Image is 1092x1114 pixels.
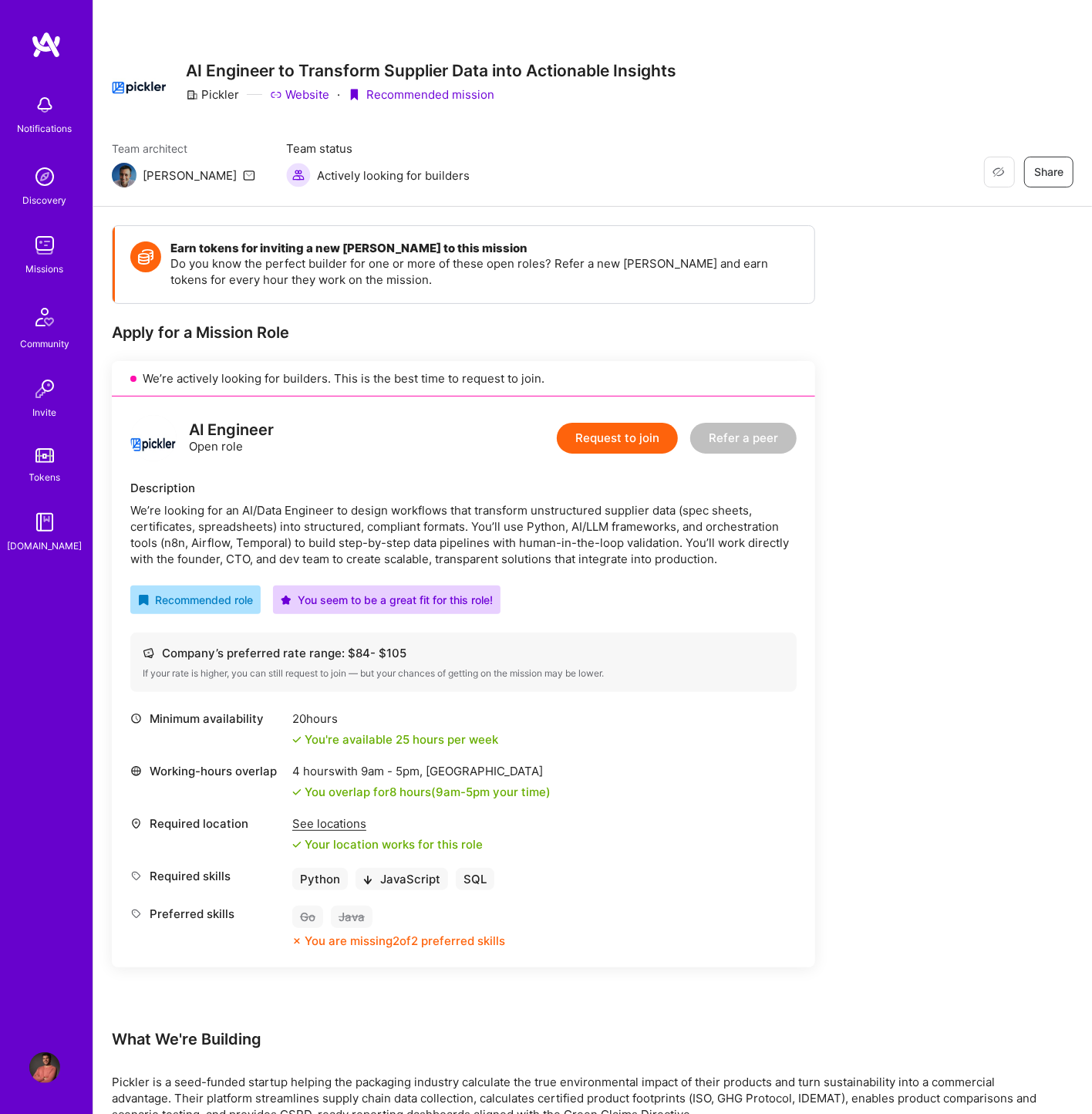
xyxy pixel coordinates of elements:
[29,89,60,120] img: bell
[305,933,505,949] div: You are missing 2 of 2 preferred skills
[130,711,285,727] div: Minimum availability
[8,538,83,554] div: [DOMAIN_NAME]
[130,480,797,496] div: Description
[186,61,676,80] h3: AI Engineer to Transform Supplier Data into Actionable Insights
[143,647,154,659] i: icon Cash
[281,595,292,606] i: icon PurpleStar
[358,764,426,778] span: 9am - 5pm ,
[292,731,498,748] div: You're available 25 hours per week
[337,86,340,103] div: ·
[292,815,483,832] div: See locations
[363,876,372,885] i: icon BlackArrowDown
[31,31,62,59] img: logo
[18,120,72,137] div: Notifications
[292,937,302,946] i: icon CloseOrange
[112,140,255,157] span: Team architect
[130,765,142,777] i: icon World
[130,415,177,461] img: logo
[29,1052,60,1083] img: User Avatar
[143,645,784,661] div: Company’s preferred rate range: $ 84 - $ 105
[348,86,494,103] div: Recommended mission
[143,667,784,680] div: If your rate is higher, you can still request to join — but your chances of getting on the missio...
[29,469,61,485] div: Tokens
[130,868,285,884] div: Required skills
[292,735,302,744] i: icon Check
[286,140,470,157] span: Team status
[292,788,302,797] i: icon Check
[130,908,142,920] i: icon Tag
[130,870,142,882] i: icon Tag
[292,763,551,779] div: 4 hours with [GEOGRAPHIC_DATA]
[189,422,274,438] div: AI Engineer
[130,502,797,567] div: We’re looking for an AI/Data Engineer to design workflows that transform unstructured supplier da...
[130,763,285,779] div: Working-hours overlap
[29,161,60,192] img: discovery
[270,86,329,103] a: Website
[29,373,60,404] img: Invite
[112,163,136,187] img: Team Architect
[1034,164,1063,180] span: Share
[292,868,348,890] div: Python
[170,255,799,288] p: Do you know the perfect builder for one or more of these open roles? Refer a new [PERSON_NAME] an...
[130,713,142,724] i: icon Clock
[557,423,678,454] button: Request to join
[26,261,64,277] div: Missions
[286,163,311,187] img: Actively looking for builders
[331,906,372,928] div: Java
[130,818,142,829] i: icon Location
[29,507,60,538] img: guide book
[292,840,302,849] i: icon Check
[130,906,285,922] div: Preferred skills
[186,89,198,101] i: icon CompanyGray
[130,815,285,832] div: Required location
[112,61,167,103] img: Company Logo
[348,89,360,101] i: icon PurpleRibbon
[243,169,255,181] i: icon Mail
[26,299,63,336] img: Community
[1024,157,1073,187] button: Share
[690,423,797,454] button: Refer a peer
[456,868,494,890] div: SQL
[292,836,483,852] div: Your location works for this role
[189,422,274,454] div: Open role
[317,167,470,184] span: Actively looking for builders
[138,595,149,606] i: icon RecommendedBadge
[112,361,815,397] div: We’re actively looking for builders. This is the best time to request to join.
[356,868,448,890] div: JavaScript
[25,1052,64,1083] a: User Avatar
[112,1029,1037,1049] div: What We're Building
[292,906,323,928] div: Go
[35,448,54,463] img: tokens
[29,230,60,261] img: teamwork
[305,784,551,800] div: You overlap for 8 hours ( your time)
[23,192,67,208] div: Discovery
[33,404,57,420] div: Invite
[20,336,69,352] div: Community
[186,86,239,103] div: Pickler
[143,167,237,184] div: [PERSON_NAME]
[281,592,493,608] div: You seem to be a great fit for this role!
[993,166,1005,178] i: icon EyeClosed
[170,241,799,255] h4: Earn tokens for inviting a new [PERSON_NAME] to this mission
[130,241,161,272] img: Token icon
[436,785,490,799] span: 9am - 5pm
[112,322,815,343] div: Apply for a Mission Role
[292,711,498,727] div: 20 hours
[138,592,253,608] div: Recommended role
